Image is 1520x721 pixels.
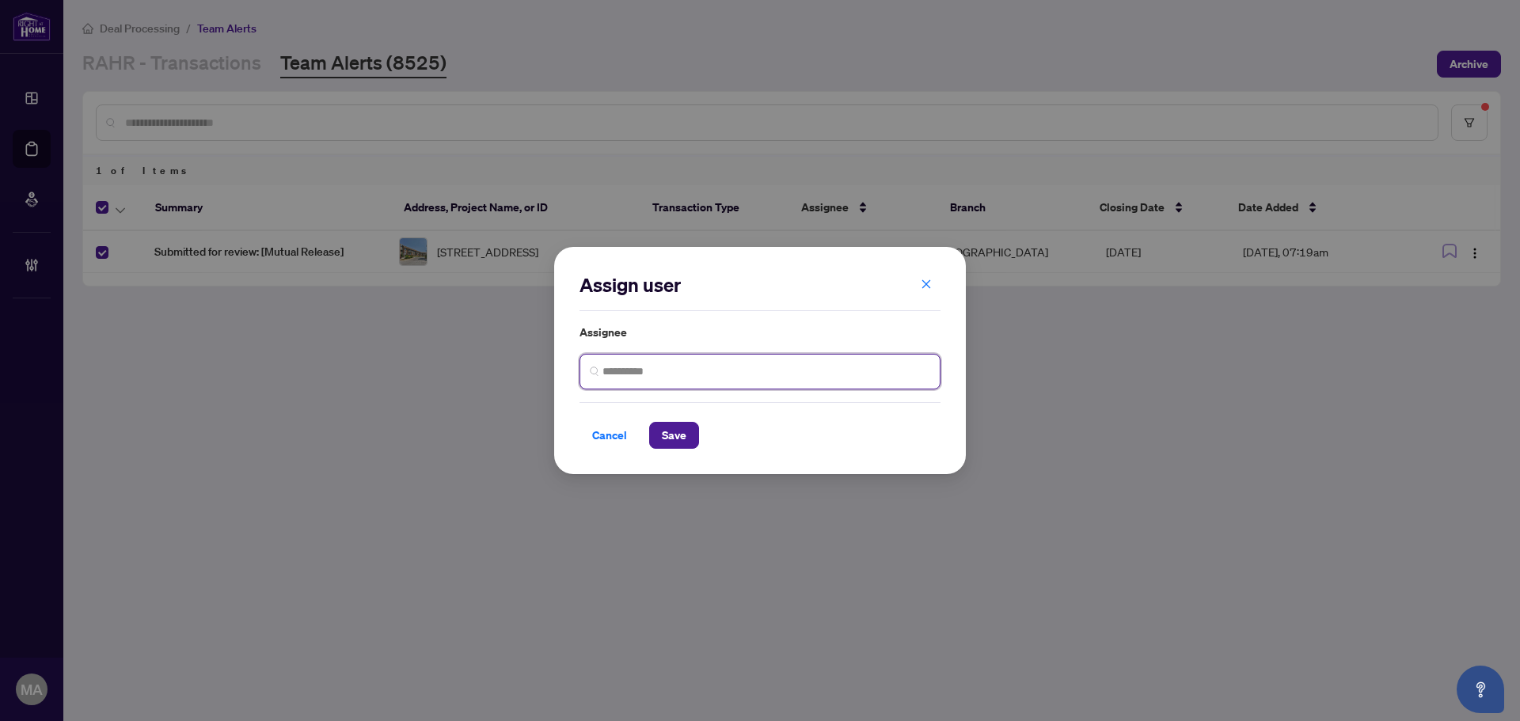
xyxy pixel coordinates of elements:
[649,422,699,449] button: Save
[921,279,932,290] span: close
[579,422,640,449] button: Cancel
[579,324,940,341] label: Assignee
[662,423,686,448] span: Save
[579,272,940,298] h2: Assign user
[590,366,599,376] img: search_icon
[1457,666,1504,713] button: Open asap
[592,423,627,448] span: Cancel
